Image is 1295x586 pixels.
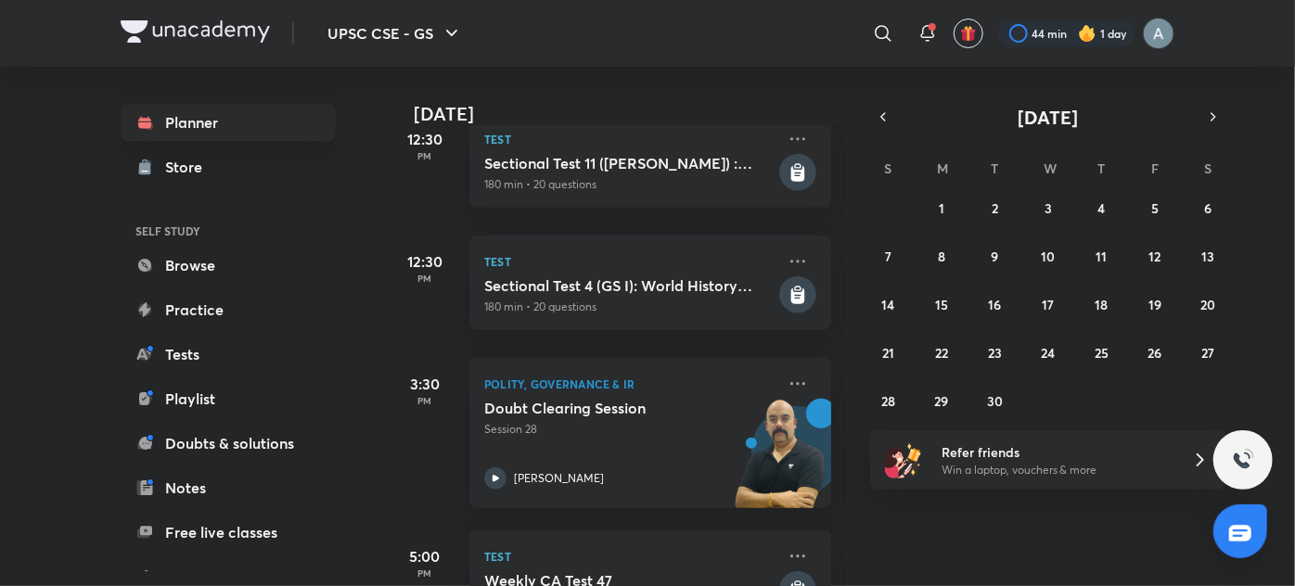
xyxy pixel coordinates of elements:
[942,462,1170,478] p: Win a laptop, vouchers & more
[1041,248,1055,265] abbr: September 10, 2025
[1193,241,1223,271] button: September 13, 2025
[484,128,776,150] p: Test
[484,276,776,295] h5: Sectional Test 4 (GS I): World History + Art and Culture + Current Affairs
[1086,241,1116,271] button: September 11, 2025
[121,20,270,43] img: Company Logo
[1019,105,1079,130] span: [DATE]
[981,338,1010,367] button: September 23, 2025
[1204,159,1212,177] abbr: Saturday
[885,159,892,177] abbr: Sunday
[927,193,956,223] button: September 1, 2025
[729,399,831,527] img: unacademy
[1193,289,1223,319] button: September 20, 2025
[388,273,462,284] p: PM
[1232,449,1254,471] img: ttu
[121,247,336,284] a: Browse
[1095,344,1109,362] abbr: September 25, 2025
[1042,296,1054,313] abbr: September 17, 2025
[937,159,948,177] abbr: Monday
[1097,199,1105,217] abbr: September 4, 2025
[484,421,776,438] p: Session 28
[992,199,998,217] abbr: September 2, 2025
[935,392,949,410] abbr: September 29, 2025
[1140,193,1170,223] button: September 5, 2025
[388,545,462,567] h5: 5:00
[874,338,904,367] button: September 21, 2025
[388,567,462,579] p: PM
[874,386,904,415] button: September 28, 2025
[935,344,948,362] abbr: September 22, 2025
[885,441,922,478] img: referral
[388,395,462,406] p: PM
[988,344,1002,362] abbr: September 23, 2025
[882,344,894,362] abbr: September 21, 2025
[1151,199,1159,217] abbr: September 5, 2025
[896,104,1200,130] button: [DATE]
[942,442,1170,462] h6: Refer friends
[1201,344,1214,362] abbr: September 27, 2025
[1096,248,1107,265] abbr: September 11, 2025
[1200,296,1215,313] abbr: September 20, 2025
[1148,296,1161,313] abbr: September 19, 2025
[1041,344,1055,362] abbr: September 24, 2025
[1045,199,1052,217] abbr: September 3, 2025
[388,250,462,273] h5: 12:30
[484,154,776,172] h5: Sectional Test 11 (GS II) : International Relations + Current Affairs
[388,150,462,161] p: PM
[874,289,904,319] button: September 14, 2025
[121,469,336,506] a: Notes
[1201,248,1214,265] abbr: September 13, 2025
[927,386,956,415] button: September 29, 2025
[1193,338,1223,367] button: September 27, 2025
[484,373,776,395] p: Polity, Governance & IR
[1033,338,1063,367] button: September 24, 2025
[1044,159,1057,177] abbr: Wednesday
[981,193,1010,223] button: September 2, 2025
[954,19,983,48] button: avatar
[927,338,956,367] button: September 22, 2025
[885,248,891,265] abbr: September 7, 2025
[981,386,1010,415] button: September 30, 2025
[1148,344,1161,362] abbr: September 26, 2025
[484,250,776,273] p: Test
[165,156,213,178] div: Store
[316,15,474,52] button: UPSC CSE - GS
[981,289,1010,319] button: September 16, 2025
[484,545,776,567] p: Test
[1140,289,1170,319] button: September 19, 2025
[1086,338,1116,367] button: September 25, 2025
[121,425,336,462] a: Doubts & solutions
[1204,199,1212,217] abbr: September 6, 2025
[1097,159,1105,177] abbr: Thursday
[121,104,336,141] a: Planner
[938,248,945,265] abbr: September 8, 2025
[935,296,948,313] abbr: September 15, 2025
[484,399,715,417] h5: Doubt Clearing Session
[121,514,336,551] a: Free live classes
[874,241,904,271] button: September 7, 2025
[992,248,999,265] abbr: September 9, 2025
[484,299,776,315] p: 180 min • 20 questions
[121,148,336,185] a: Store
[1193,193,1223,223] button: September 6, 2025
[1151,159,1159,177] abbr: Friday
[1078,24,1096,43] img: streak
[514,470,604,487] p: [PERSON_NAME]
[927,289,956,319] button: September 15, 2025
[981,241,1010,271] button: September 9, 2025
[1086,193,1116,223] button: September 4, 2025
[1140,241,1170,271] button: September 12, 2025
[989,296,1002,313] abbr: September 16, 2025
[882,296,895,313] abbr: September 14, 2025
[1095,296,1108,313] abbr: September 18, 2025
[484,176,776,193] p: 180 min • 20 questions
[1033,241,1063,271] button: September 10, 2025
[881,392,895,410] abbr: September 28, 2025
[1148,248,1160,265] abbr: September 12, 2025
[927,241,956,271] button: September 8, 2025
[388,128,462,150] h5: 12:30
[121,291,336,328] a: Practice
[121,215,336,247] h6: SELF STUDY
[1086,289,1116,319] button: September 18, 2025
[121,20,270,47] a: Company Logo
